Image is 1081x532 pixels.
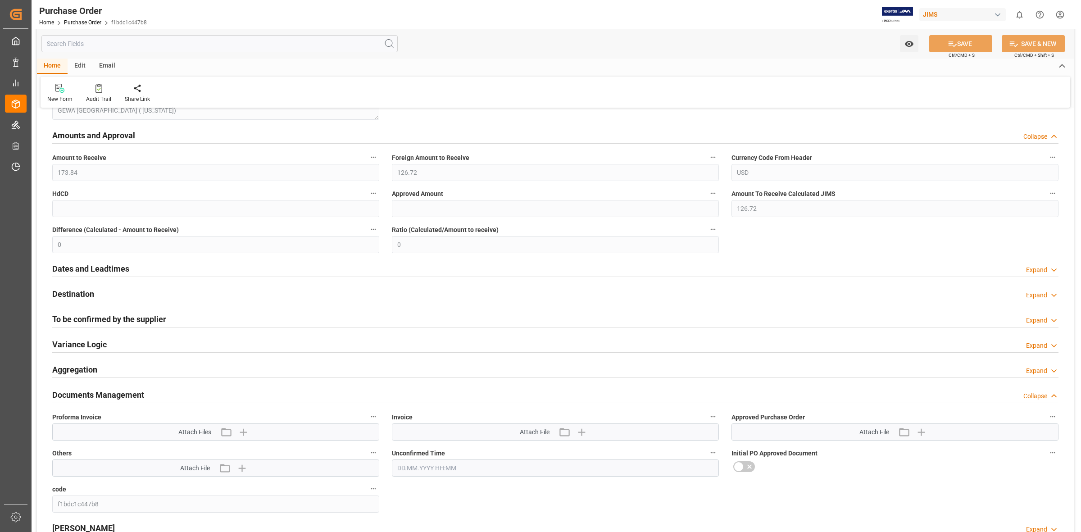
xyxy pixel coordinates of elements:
[1047,187,1058,199] button: Amount To Receive Calculated JIMS
[368,151,379,163] button: Amount to Receive
[52,103,379,120] textarea: GEWA [GEOGRAPHIC_DATA] ( [US_STATE])
[392,413,413,422] span: Invoice
[1047,411,1058,423] button: Approved Purchase Order
[392,225,499,235] span: Ratio (Calculated/Amount to receive)
[52,313,166,325] h2: To be confirmed by the supplier
[392,449,445,458] span: Unconfirmed Time
[919,8,1006,21] div: JIMS
[92,59,122,74] div: Email
[1047,447,1058,459] button: Initial PO Approved Document
[707,411,719,423] button: Invoice
[52,364,97,376] h2: Aggregation
[919,6,1009,23] button: JIMS
[392,153,469,163] span: Foreign Amount to Receive
[1002,35,1065,52] button: SAVE & NEW
[731,153,812,163] span: Currency Code From Header
[125,95,150,103] div: Share Link
[1023,391,1047,401] div: Collapse
[52,413,101,422] span: Proforma Invoice
[731,413,805,422] span: Approved Purchase Order
[39,19,54,26] a: Home
[68,59,92,74] div: Edit
[707,187,719,199] button: Approved Amount
[86,95,111,103] div: Audit Trail
[1026,366,1047,376] div: Expand
[707,151,719,163] button: Foreign Amount to Receive
[731,449,818,458] span: Initial PO Approved Document
[731,189,836,199] span: Amount To Receive Calculated JIMS
[180,464,210,473] span: Attach File
[859,427,889,437] span: Attach File
[392,459,719,477] input: DD.MM.YYYY HH:MM
[929,35,992,52] button: SAVE
[1026,341,1047,350] div: Expand
[1023,132,1047,141] div: Collapse
[52,225,179,235] span: Difference (Calculated - Amount to Receive)
[64,19,101,26] a: Purchase Order
[1047,151,1058,163] button: Currency Code From Header
[520,427,550,437] span: Attach File
[707,447,719,459] button: Unconfirmed Time
[368,187,379,199] button: HdCD
[1026,265,1047,275] div: Expand
[52,263,129,275] h2: Dates and Leadtimes
[52,449,72,458] span: Others
[52,129,135,141] h2: Amounts and Approval
[41,35,398,52] input: Search Fields
[707,223,719,235] button: Ratio (Calculated/Amount to receive)
[900,35,918,52] button: open menu
[178,427,211,437] span: Attach Files
[1030,5,1050,25] button: Help Center
[368,483,379,495] button: code
[949,52,975,59] span: Ctrl/CMD + S
[47,95,73,103] div: New Form
[52,338,107,350] h2: Variance Logic
[1014,52,1054,59] span: Ctrl/CMD + Shift + S
[52,389,144,401] h2: Documents Management
[1026,316,1047,325] div: Expand
[52,288,94,300] h2: Destination
[368,447,379,459] button: Others
[368,411,379,423] button: Proforma Invoice
[1026,291,1047,300] div: Expand
[37,59,68,74] div: Home
[392,189,443,199] span: Approved Amount
[52,153,106,163] span: Amount to Receive
[52,485,66,494] span: code
[882,7,913,23] img: Exertis%20JAM%20-%20Email%20Logo.jpg_1722504956.jpg
[368,223,379,235] button: Difference (Calculated - Amount to Receive)
[39,4,147,18] div: Purchase Order
[1009,5,1030,25] button: show 0 new notifications
[52,189,68,199] span: HdCD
